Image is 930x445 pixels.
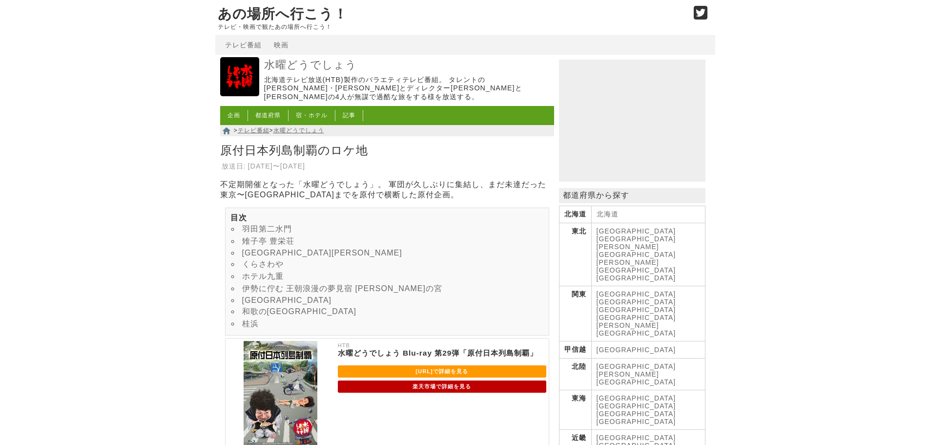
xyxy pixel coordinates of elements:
[248,161,306,171] td: [DATE]〜[DATE]
[296,112,328,119] a: 宿・ホテル
[559,286,591,341] th: 関東
[597,298,676,306] a: [GEOGRAPHIC_DATA]
[559,223,591,286] th: 東北
[218,23,683,30] p: テレビ・映画で観たあの場所へ行こう！
[242,284,442,293] a: 伊勢に佇む 王朝浪漫の夢見宿 [PERSON_NAME]の宮
[242,319,259,328] a: 桂浜
[597,243,676,258] a: [PERSON_NAME][GEOGRAPHIC_DATA]
[597,362,676,370] a: [GEOGRAPHIC_DATA]
[225,41,262,49] a: テレビ番組
[220,57,259,96] img: 水曜どうでしょう
[559,60,705,182] iframe: Advertisement
[559,390,591,430] th: 東海
[220,89,259,98] a: 水曜どうでしょう
[559,188,705,203] p: 都道府県から探す
[255,112,281,119] a: 都道府県
[242,225,292,233] a: 羽田第二水門
[242,296,332,304] a: [GEOGRAPHIC_DATA]
[338,341,546,348] p: HTB
[597,258,676,274] a: [PERSON_NAME][GEOGRAPHIC_DATA]
[559,359,591,390] th: 北陸
[597,290,676,298] a: [GEOGRAPHIC_DATA]
[218,6,348,21] a: あの場所へ行こう！
[597,402,676,410] a: [GEOGRAPHIC_DATA]
[597,321,659,329] a: [PERSON_NAME]
[597,346,676,354] a: [GEOGRAPHIC_DATA]
[338,381,546,393] a: 楽天市場で詳細を見る
[242,249,402,257] a: [GEOGRAPHIC_DATA][PERSON_NAME]
[338,348,546,358] p: 水曜どうでしょう Blu-ray 第29弾「原付日本列島制覇」
[597,306,676,314] a: [GEOGRAPHIC_DATA]
[264,58,552,72] a: 水曜どうでしょう
[597,370,676,386] a: [PERSON_NAME][GEOGRAPHIC_DATA]
[597,227,676,235] a: [GEOGRAPHIC_DATA]
[597,314,676,321] a: [GEOGRAPHIC_DATA]
[343,112,355,119] a: 記事
[597,418,676,425] a: [GEOGRAPHIC_DATA]
[597,210,619,218] a: 北海道
[559,206,591,223] th: 北海道
[242,272,284,280] a: ホテル九重
[597,434,676,442] a: [GEOGRAPHIC_DATA]
[597,329,676,337] a: [GEOGRAPHIC_DATA]
[220,140,554,160] h1: 原付日本列島制覇のロケ地
[597,235,676,243] a: [GEOGRAPHIC_DATA]
[274,41,289,49] a: 映画
[338,365,546,378] a: [URL]で詳細を見る
[264,76,552,101] p: 北海道テレビ放送(HTB)製作のバラエティテレビ番組。 タレントの[PERSON_NAME]・[PERSON_NAME]とディレクター[PERSON_NAME]と[PERSON_NAME]の4人...
[238,127,269,134] a: テレビ番組
[242,307,357,316] a: 和歌の[GEOGRAPHIC_DATA]
[597,274,676,282] a: [GEOGRAPHIC_DATA]
[597,394,676,402] a: [GEOGRAPHIC_DATA]
[221,161,247,171] th: 放送日:
[220,125,554,136] nav: > >
[694,12,708,20] a: Twitter (@go_thesights)
[227,112,240,119] a: 企画
[559,341,591,359] th: 甲信越
[273,127,324,134] a: 水曜どうでしょう
[242,260,284,268] a: くらさわや
[242,237,294,245] a: 雉子亭 豊栄荘
[597,410,676,418] a: [GEOGRAPHIC_DATA]
[220,180,554,200] p: 不定期開催となった「水曜どうでしょう」。 軍団が久しぶりに集結し、まだ未達だった東京〜[GEOGRAPHIC_DATA]までを原付で横断した原付企画。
